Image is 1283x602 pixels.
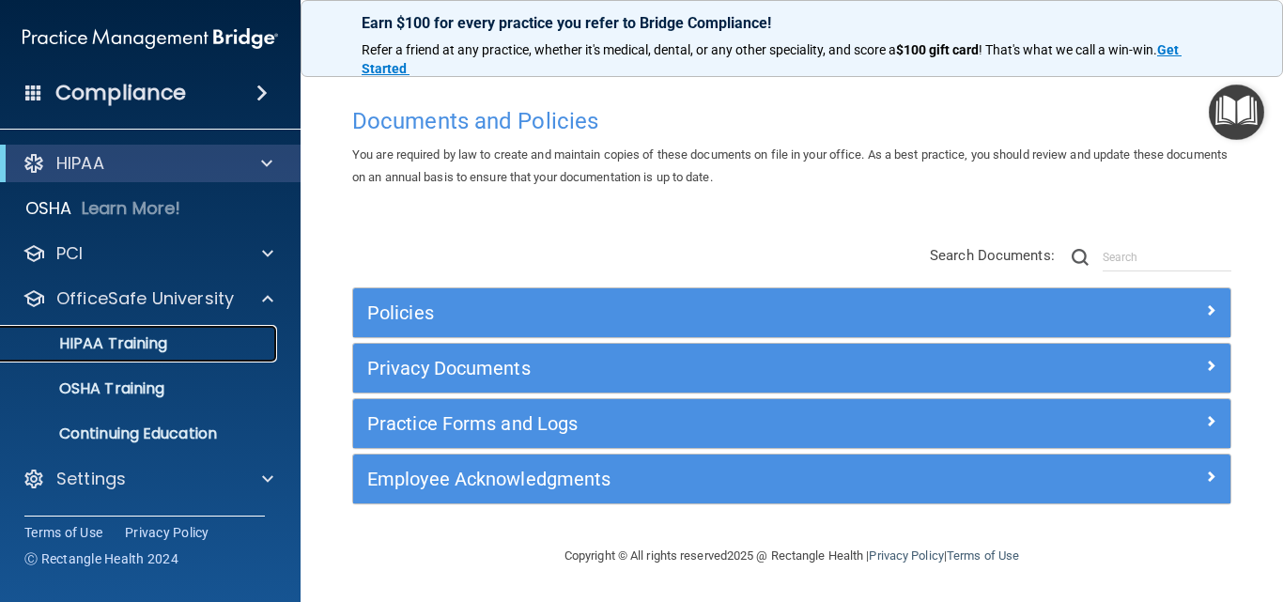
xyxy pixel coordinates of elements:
p: HIPAA [56,152,104,175]
p: Continuing Education [12,424,269,443]
span: ! That's what we call a win-win. [979,42,1157,57]
input: Search [1103,243,1231,271]
a: Practice Forms and Logs [367,409,1216,439]
p: OfficeSafe University [56,287,234,310]
a: Privacy Documents [367,353,1216,383]
img: ic-search.3b580494.png [1072,249,1089,266]
a: PCI [23,242,273,265]
a: HIPAA [23,152,272,175]
h5: Practice Forms and Logs [367,413,997,434]
p: OSHA Training [12,379,164,398]
p: HIPAA Training [12,334,167,353]
p: Settings [56,468,126,490]
strong: $100 gift card [896,42,979,57]
h4: Compliance [55,80,186,106]
span: You are required by law to create and maintain copies of these documents on file in your office. ... [352,147,1228,184]
h5: Privacy Documents [367,358,997,378]
p: Earn $100 for every practice you refer to Bridge Compliance! [362,14,1222,32]
h5: Policies [367,302,997,323]
span: Search Documents: [930,247,1055,264]
p: Learn More! [82,197,181,220]
a: Get Started [362,42,1182,76]
a: Policies [367,298,1216,328]
span: Ⓒ Rectangle Health 2024 [24,549,178,568]
a: Terms of Use [24,523,102,542]
a: Employee Acknowledgments [367,464,1216,494]
a: OfficeSafe University [23,287,273,310]
img: PMB logo [23,20,278,57]
a: Terms of Use [947,548,1019,563]
h4: Documents and Policies [352,109,1231,133]
button: Open Resource Center [1209,85,1264,140]
p: PCI [56,242,83,265]
a: Settings [23,468,273,490]
a: Privacy Policy [869,548,943,563]
p: OSHA [25,197,72,220]
div: Copyright © All rights reserved 2025 @ Rectangle Health | | [449,526,1135,586]
h5: Employee Acknowledgments [367,469,997,489]
a: Privacy Policy [125,523,209,542]
span: Refer a friend at any practice, whether it's medical, dental, or any other speciality, and score a [362,42,896,57]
